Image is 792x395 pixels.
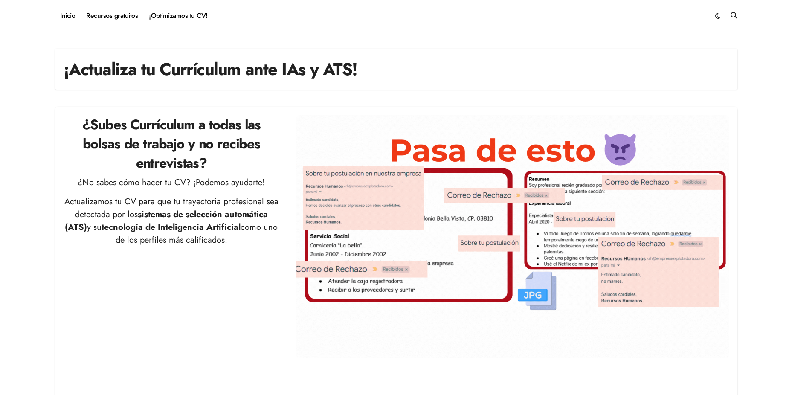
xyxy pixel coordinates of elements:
[64,195,280,247] p: Actualizamos tu CV para que tu trayectoria profesional sea detectada por los y su como uno de los...
[55,4,81,27] a: Inicio
[64,176,280,189] p: ¿No sabes cómo hacer tu CV? ¡Podemos ayudarte!
[64,57,357,81] h1: ¡Actualiza tu Currículum ante IAs y ATS!
[81,4,143,27] a: Recursos gratuitos
[143,4,213,27] a: ¡Optimizamos tu CV!
[65,208,268,233] strong: sistemas de selección automática (ATS)
[102,221,241,233] strong: tecnología de Inteligencia Artificial
[64,115,280,172] h2: ¿Subes Currículum a todas las bolsas de trabajo y no recibes entrevistas?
